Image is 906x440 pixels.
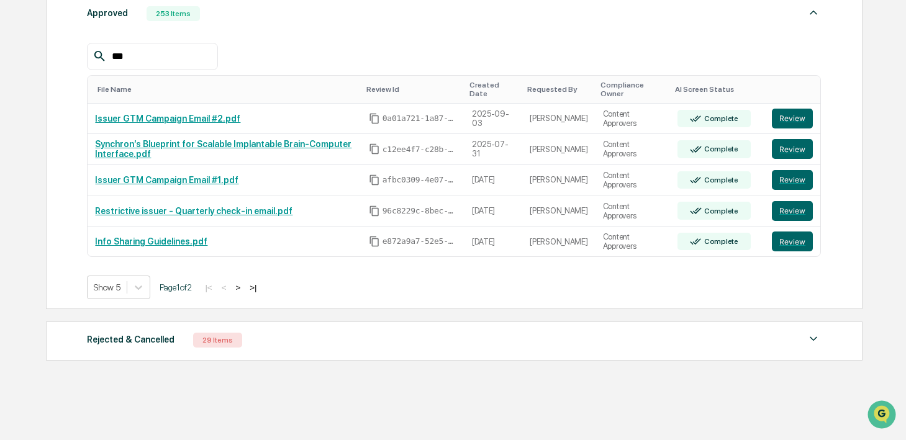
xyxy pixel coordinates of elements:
button: >| [246,282,260,293]
span: Copy Id [369,113,380,124]
div: Rejected & Cancelled [87,331,174,348]
button: Review [772,170,813,190]
div: 🔎 [12,181,22,191]
a: Info Sharing Guidelines.pdf [95,236,207,246]
span: Copy Id [369,174,380,186]
button: < [218,282,230,293]
button: Review [772,139,813,159]
div: 29 Items [193,333,242,348]
img: caret [806,331,821,346]
td: [PERSON_NAME] [522,134,596,165]
div: Toggle SortBy [600,81,665,98]
a: Restrictive issuer - Quarterly check-in email.pdf [95,206,292,216]
td: Content Approvers [596,195,670,227]
span: 0a01a721-1a87-4d84-a0dd-1ce38323d636 [383,114,457,123]
img: caret [806,5,821,20]
p: How can we help? [12,26,226,46]
td: Content Approvers [596,227,670,257]
div: Complete [702,207,738,215]
a: Issuer GTM Campaign Email #1.pdf [95,175,238,185]
img: 1746055101610-c473b297-6a78-478c-a979-82029cc54cd1 [12,95,35,117]
a: 🗄️Attestations [85,151,159,174]
div: Complete [702,145,738,153]
button: Review [772,201,813,221]
span: Page 1 of 2 [160,282,192,292]
td: [DATE] [464,195,522,227]
td: [PERSON_NAME] [522,104,596,135]
span: Attestations [102,156,154,169]
td: [PERSON_NAME] [522,195,596,227]
div: Complete [702,237,738,246]
button: |< [201,282,215,293]
div: Toggle SortBy [97,85,356,94]
td: 2025-09-03 [464,104,522,135]
div: 253 Items [147,6,200,21]
div: Toggle SortBy [675,85,759,94]
span: Copy Id [369,205,380,217]
td: [PERSON_NAME] [522,227,596,257]
a: Powered byPylon [88,210,150,220]
td: 2025-07-31 [464,134,522,165]
div: Start new chat [42,95,204,107]
a: 🖐️Preclearance [7,151,85,174]
div: 🖐️ [12,158,22,168]
div: Approved [87,5,128,21]
span: Pylon [124,210,150,220]
a: 🔎Data Lookup [7,175,83,197]
span: afbc0309-4e07-465d-8f24-5c6d681ff21b [383,175,457,185]
div: Toggle SortBy [527,85,591,94]
div: Toggle SortBy [774,85,815,94]
button: Review [772,231,813,251]
a: Synchron’s Blueprint for Scalable Implantable Brain-Computer Interface.pdf [95,139,351,159]
button: Start new chat [211,99,226,114]
td: Content Approvers [596,165,670,196]
td: Content Approvers [596,104,670,135]
td: Content Approvers [596,134,670,165]
span: Copy Id [369,143,380,155]
td: [DATE] [464,227,522,257]
div: Complete [702,176,738,184]
div: Toggle SortBy [366,85,460,94]
div: Toggle SortBy [469,81,517,98]
span: 96c8229c-8bec-4f18-a986-68f03b981b46 [383,206,457,216]
div: 🗄️ [90,158,100,168]
button: > [232,282,244,293]
span: c12ee4f7-c28b-455e-8225-534ea40b981c [383,145,457,155]
span: Copy Id [369,236,380,247]
span: e872a9a7-52e5-4bde-b251-f66d115cac41 [383,236,457,246]
div: Complete [702,114,738,123]
div: We're available if you need us! [42,107,157,117]
iframe: Open customer support [866,399,900,433]
button: Review [772,109,813,128]
span: Preclearance [25,156,80,169]
span: Data Lookup [25,180,78,192]
td: [DATE] [464,165,522,196]
td: [PERSON_NAME] [522,165,596,196]
a: Issuer GTM Campaign Email #2.pdf [95,114,240,123]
